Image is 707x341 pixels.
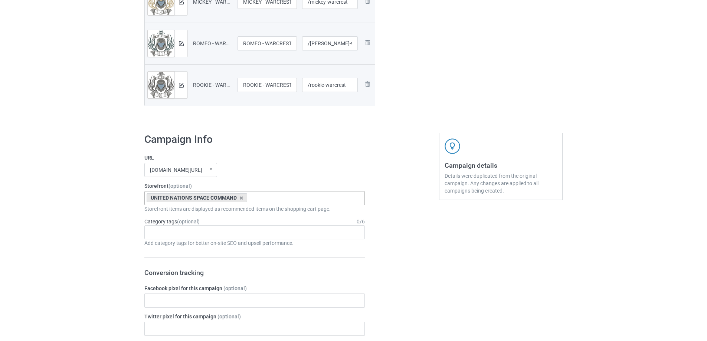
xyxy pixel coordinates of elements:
div: ROOKIE - WARCREST.png [193,81,232,89]
label: Facebook pixel for this campaign [144,285,365,292]
span: (optional) [217,314,241,319]
div: [DOMAIN_NAME][URL] [150,167,202,173]
label: URL [144,154,365,161]
img: svg+xml;base64,PD94bWwgdmVyc2lvbj0iMS4wIiBlbmNvZGluZz0iVVRGLTgiPz4KPHN2ZyB3aWR0aD0iMjhweCIgaGVpZ2... [363,38,372,47]
label: Category tags [144,218,200,225]
h3: Conversion tracking [144,268,365,277]
div: Add category tags for better on-site SEO and upsell performance. [144,239,365,247]
img: svg+xml;base64,PD94bWwgdmVyc2lvbj0iMS4wIiBlbmNvZGluZz0iVVRGLTgiPz4KPHN2ZyB3aWR0aD0iMjhweCIgaGVpZ2... [363,80,372,89]
label: Twitter pixel for this campaign [144,313,365,320]
span: (optional) [223,285,247,291]
img: svg+xml;base64,PD94bWwgdmVyc2lvbj0iMS4wIiBlbmNvZGluZz0iVVRGLTgiPz4KPHN2ZyB3aWR0aD0iMTRweCIgaGVpZ2... [179,83,184,88]
img: svg+xml;base64,PD94bWwgdmVyc2lvbj0iMS4wIiBlbmNvZGluZz0iVVRGLTgiPz4KPHN2ZyB3aWR0aD0iNDJweCIgaGVpZ2... [445,138,460,154]
span: (optional) [177,219,200,224]
div: Details were duplicated from the original campaign. Any changes are applied to all campaigns bein... [445,172,557,194]
h1: Campaign Info [144,133,365,146]
img: svg+xml;base64,PD94bWwgdmVyc2lvbj0iMS4wIiBlbmNvZGluZz0iVVRGLTgiPz4KPHN2ZyB3aWR0aD0iMTRweCIgaGVpZ2... [179,41,184,46]
div: UNITED NATIONS SPACE COMMAND [147,193,247,202]
img: original.png [148,30,174,56]
span: (optional) [168,183,192,189]
label: Storefront [144,182,365,190]
h3: Campaign details [445,161,557,170]
div: Storefront items are displayed as recommended items on the shopping cart page. [144,205,365,213]
div: ROMEO - WARCREST.png [193,40,232,47]
img: original.png [148,72,174,98]
div: 0 / 6 [357,218,365,225]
